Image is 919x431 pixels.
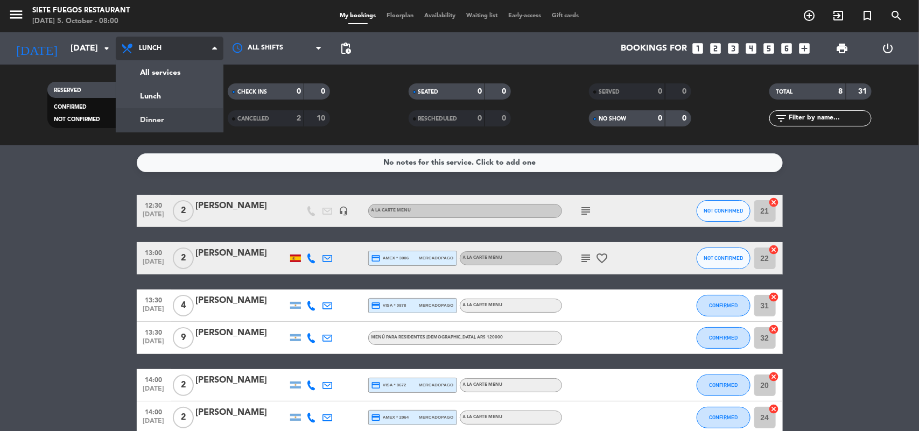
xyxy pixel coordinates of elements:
i: cancel [769,371,780,382]
span: 4 [173,295,194,316]
span: amex * 2064 [371,413,409,422]
i: [DATE] [8,37,65,60]
i: favorite_border [596,252,609,265]
span: 2 [173,375,194,396]
span: [DATE] [141,385,167,398]
strong: 0 [502,115,508,122]
strong: 0 [502,88,508,95]
i: cancel [769,324,780,335]
strong: 0 [321,88,328,95]
span: Lunch [139,45,162,52]
i: cancel [769,244,780,255]
strong: 8 [839,88,843,95]
span: pending_actions [339,42,352,55]
i: looks_3 [727,41,741,55]
span: CONFIRMED [709,382,738,388]
strong: 0 [682,88,689,95]
a: All services [116,61,223,84]
i: subject [580,252,593,265]
span: [DATE] [141,306,167,318]
button: NOT CONFIRMED [697,248,750,269]
span: mercadopago [419,255,453,262]
span: [DATE] [141,258,167,271]
i: credit_card [371,413,381,422]
button: CONFIRMED [697,375,750,396]
span: RESERVED [54,88,81,93]
i: filter_list [775,112,788,125]
i: looks_6 [780,41,794,55]
i: cancel [769,197,780,208]
span: CHECK INS [237,89,267,95]
strong: 0 [478,115,482,122]
a: Lunch [116,84,223,108]
span: TOTAL [776,89,792,95]
span: Floorplan [382,13,419,19]
strong: 0 [658,88,662,95]
button: menu [8,6,24,26]
span: A la carte Menu [463,303,503,307]
div: LOG OUT [865,32,911,65]
span: 14:00 [141,405,167,418]
button: CONFIRMED [697,327,750,349]
span: SERVED [599,89,620,95]
div: [PERSON_NAME] [196,246,287,260]
span: 13:30 [141,326,167,338]
span: A la carte Menu [463,415,503,419]
button: CONFIRMED [697,407,750,428]
i: exit_to_app [832,9,845,22]
span: visa * 0878 [371,301,406,310]
input: Filter by name... [788,112,871,124]
i: looks_4 [745,41,759,55]
a: Dinner [116,108,223,132]
div: [DATE] 5. October - 08:00 [32,16,130,27]
span: CONFIRMED [709,414,738,420]
div: [PERSON_NAME] [196,406,287,420]
span: 14:00 [141,373,167,385]
strong: 2 [297,115,301,122]
i: add_circle_outline [803,9,816,22]
span: SEATED [418,89,439,95]
i: looks_one [691,41,705,55]
i: credit_card [371,380,381,390]
span: RESCHEDULED [418,116,458,122]
span: NOT CONFIRMED [704,208,743,214]
strong: 0 [297,88,301,95]
span: Early-access [503,13,547,19]
div: [PERSON_NAME] [196,373,287,387]
div: No notes for this service. Click to add one [383,157,536,169]
i: search [890,9,903,22]
i: cancel [769,292,780,302]
span: CANCELLED [237,116,269,122]
span: A la carte Menu [463,256,503,260]
span: CONFIRMED [709,335,738,341]
span: 2 [173,200,194,222]
span: NOT CONFIRMED [704,255,743,261]
span: CONFIRMED [709,302,738,308]
div: [PERSON_NAME] [196,326,287,340]
span: Menú para Residentes [DEMOGRAPHIC_DATA] [371,335,503,340]
strong: 0 [682,115,689,122]
i: credit_card [371,301,381,310]
i: menu [8,6,24,23]
span: A la carte Menu [371,208,411,213]
button: CONFIRMED [697,295,750,316]
span: mercadopago [419,302,453,309]
span: 12:30 [141,199,167,211]
div: [PERSON_NAME] [196,199,287,213]
span: A la carte Menu [463,383,503,387]
span: Bookings for [621,44,688,54]
span: [DATE] [141,338,167,350]
i: arrow_drop_down [100,42,113,55]
span: 2 [173,248,194,269]
strong: 31 [859,88,869,95]
i: turned_in_not [861,9,874,22]
span: Availability [419,13,461,19]
strong: 0 [478,88,482,95]
span: 13:30 [141,293,167,306]
span: NOT CONFIRMED [54,117,100,122]
span: , ARS 120000 [475,335,503,340]
button: NOT CONFIRMED [697,200,750,222]
span: My bookings [335,13,382,19]
span: mercadopago [419,381,453,388]
span: NO SHOW [599,116,626,122]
